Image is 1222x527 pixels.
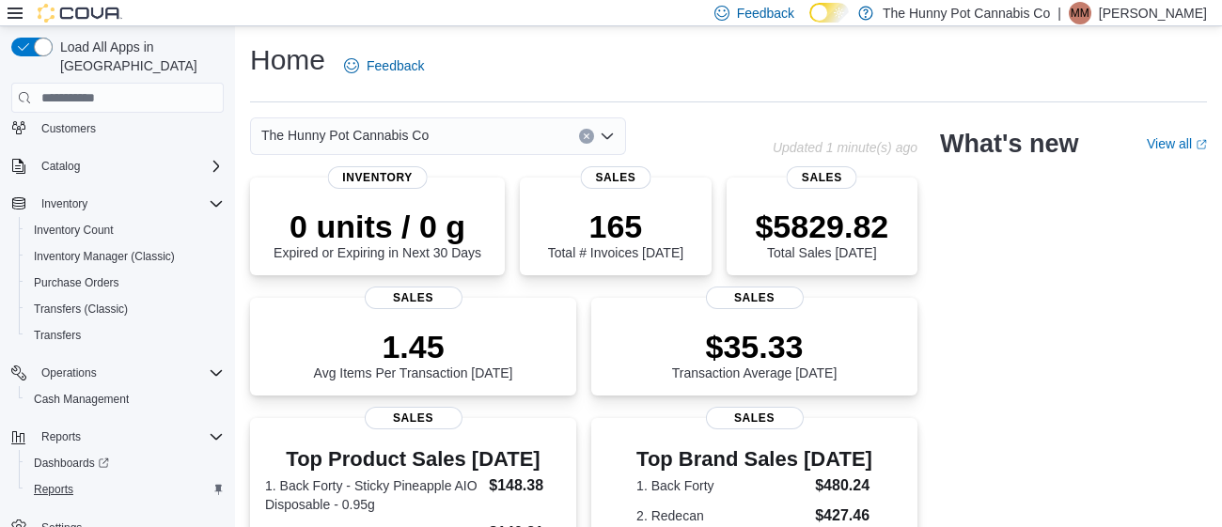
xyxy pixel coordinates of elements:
span: Load All Apps in [GEOGRAPHIC_DATA] [53,38,224,75]
span: Dashboards [34,456,109,471]
span: Customers [34,116,224,139]
a: Transfers (Classic) [26,298,135,320]
span: Reports [26,478,224,501]
span: Inventory Count [26,219,224,241]
a: Dashboards [26,452,117,474]
svg: External link [1196,139,1207,150]
span: Catalog [34,155,224,178]
span: Transfers [26,324,224,347]
span: Inventory [34,193,224,215]
span: Sales [787,166,857,189]
h2: What's new [940,129,1078,159]
span: Sales [364,287,462,309]
p: Updated 1 minute(s) ago [773,140,917,155]
span: MM [1071,2,1089,24]
span: Transfers [34,328,81,343]
p: 1.45 [314,328,513,365]
p: | [1057,2,1061,24]
button: Transfers (Classic) [19,296,231,322]
button: Customers [4,114,231,141]
span: Feedback [367,56,424,75]
div: Avg Items Per Transaction [DATE] [314,328,513,380]
img: Cova [38,4,122,23]
input: Dark Mode [809,3,849,23]
span: Reports [41,429,81,444]
h3: Top Brand Sales [DATE] [636,448,872,471]
button: Reports [4,424,231,450]
span: Dashboards [26,452,224,474]
p: 165 [548,208,683,245]
p: $35.33 [672,328,838,365]
button: Inventory Manager (Classic) [19,243,231,270]
dd: $480.24 [815,474,872,497]
div: Transaction Average [DATE] [672,328,838,380]
span: Transfers (Classic) [34,302,128,317]
span: Inventory Count [34,223,114,238]
button: Clear input [579,129,594,144]
button: Inventory Count [19,217,231,243]
span: Inventory [41,196,87,211]
dt: 1. Back Forty - Sticky Pineapple AIO Disposable - 0.95g [265,476,481,514]
div: Total # Invoices [DATE] [548,208,683,260]
div: Matthew MacPherson [1069,2,1091,24]
a: Transfers [26,324,88,347]
button: Purchase Orders [19,270,231,296]
a: Feedback [337,47,431,85]
div: Total Sales [DATE] [755,208,888,260]
span: Reports [34,482,73,497]
button: Inventory [34,193,95,215]
span: Operations [41,365,97,380]
p: 0 units / 0 g [274,208,481,245]
button: Open list of options [600,129,615,144]
span: Inventory Manager (Classic) [34,249,175,264]
dt: 1. Back Forty [636,476,807,495]
span: Purchase Orders [34,275,119,290]
a: View allExternal link [1147,136,1207,151]
a: Cash Management [26,388,136,411]
span: The Hunny Pot Cannabis Co [261,124,429,147]
span: Cash Management [26,388,224,411]
span: Sales [705,287,803,309]
span: Catalog [41,159,80,174]
span: Sales [364,407,462,429]
h1: Home [250,41,325,79]
button: Reports [19,476,231,503]
dd: $427.46 [815,504,872,527]
a: Customers [34,117,103,140]
span: Inventory Manager (Classic) [26,245,224,268]
span: Sales [580,166,650,189]
span: Feedback [737,4,794,23]
button: Cash Management [19,386,231,412]
button: Catalog [34,155,87,178]
span: Inventory [327,166,428,189]
span: Cash Management [34,392,129,407]
p: $5829.82 [755,208,888,245]
h3: Top Product Sales [DATE] [265,448,561,471]
button: Catalog [4,153,231,179]
button: Inventory [4,191,231,217]
span: Sales [705,407,803,429]
dt: 2. Redecan [636,506,807,525]
button: Transfers [19,322,231,349]
a: Inventory Manager (Classic) [26,245,182,268]
a: Dashboards [19,450,231,476]
button: Operations [4,360,231,386]
span: Transfers (Classic) [26,298,224,320]
p: [PERSON_NAME] [1099,2,1207,24]
div: Expired or Expiring in Next 30 Days [274,208,481,260]
a: Purchase Orders [26,271,127,294]
button: Reports [34,426,88,448]
span: Purchase Orders [26,271,224,294]
span: Customers [41,121,96,136]
a: Reports [26,478,81,501]
span: Operations [34,362,224,384]
button: Operations [34,362,104,384]
a: Inventory Count [26,219,121,241]
p: The Hunny Pot Cannabis Co [883,2,1050,24]
span: Reports [34,426,224,448]
dd: $148.38 [489,474,561,497]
